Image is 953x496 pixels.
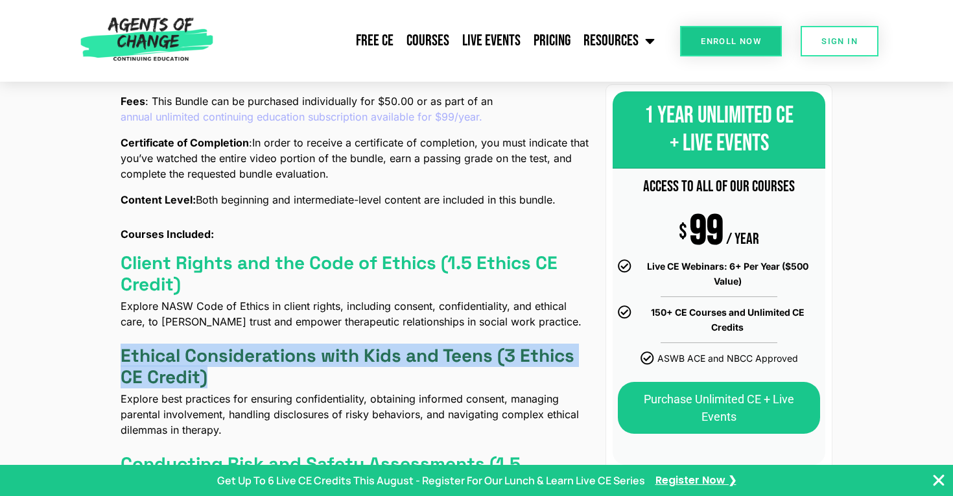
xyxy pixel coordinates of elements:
p: Explore NASW Code of Ethics in client rights, including consent, confidentiality, and ethical car... [121,298,590,329]
a: Pricing [527,25,577,57]
button: Close Banner [931,473,947,488]
span: SIGN IN [821,37,858,45]
p: In order to receive a certificate of completion, you must indicate that you’ve watched the entire... [121,135,590,182]
li: Live CE Webinars: 6+ Per Year ($500 Value) [618,259,820,289]
div: 99 [690,224,724,239]
a: Live Events [456,25,527,57]
p: Both beginning and intermediate-level content are included in this bundle. [121,192,590,207]
a: Courses [400,25,456,57]
a: Enroll Now [680,26,782,56]
span: Enroll Now [701,37,761,45]
b: Certificate of Completion [121,136,249,149]
div: / YEAR [726,232,759,246]
span: Fees [121,93,145,109]
a: Client Rights and the Code of Ethics (1.5 Ethics CE Credit) [121,252,590,296]
nav: Menu [219,25,661,57]
span: : [249,135,252,150]
p: Get Up To 6 Live CE Credits This August - Register For Our Lunch & Learn Live CE Series [217,473,645,488]
a: SIGN IN [801,26,878,56]
a: Register Now ❯ [655,473,736,488]
div: 1 YEAR UNLIMITED CE + LIVE EVENTS [613,91,825,169]
span: : This Bundle can be purchased individually for $50.00 or as part of an [121,93,590,124]
div: ACCESS TO ALL OF OUR COURSES [618,171,820,202]
a: Resources [577,25,661,57]
li: ASWB ACE and NBCC Approved [618,351,820,369]
p: Explore best practices for ensuring confidentiality, obtaining informed consent, managing parenta... [121,391,590,438]
b: Content Level: [121,193,196,206]
a: Free CE [349,25,400,57]
a: annual unlimited continuing education subscription available for $99/year. [121,109,482,124]
span: $ [679,225,687,239]
li: 150+ CE Courses and Unlimited CE Credits [618,305,820,335]
a: Ethical Considerations with Kids and Teens (3 Ethics CE Credit) [121,345,590,388]
a: Purchase Unlimited CE + Live Events [618,382,820,434]
b: Courses Included: [121,228,214,241]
